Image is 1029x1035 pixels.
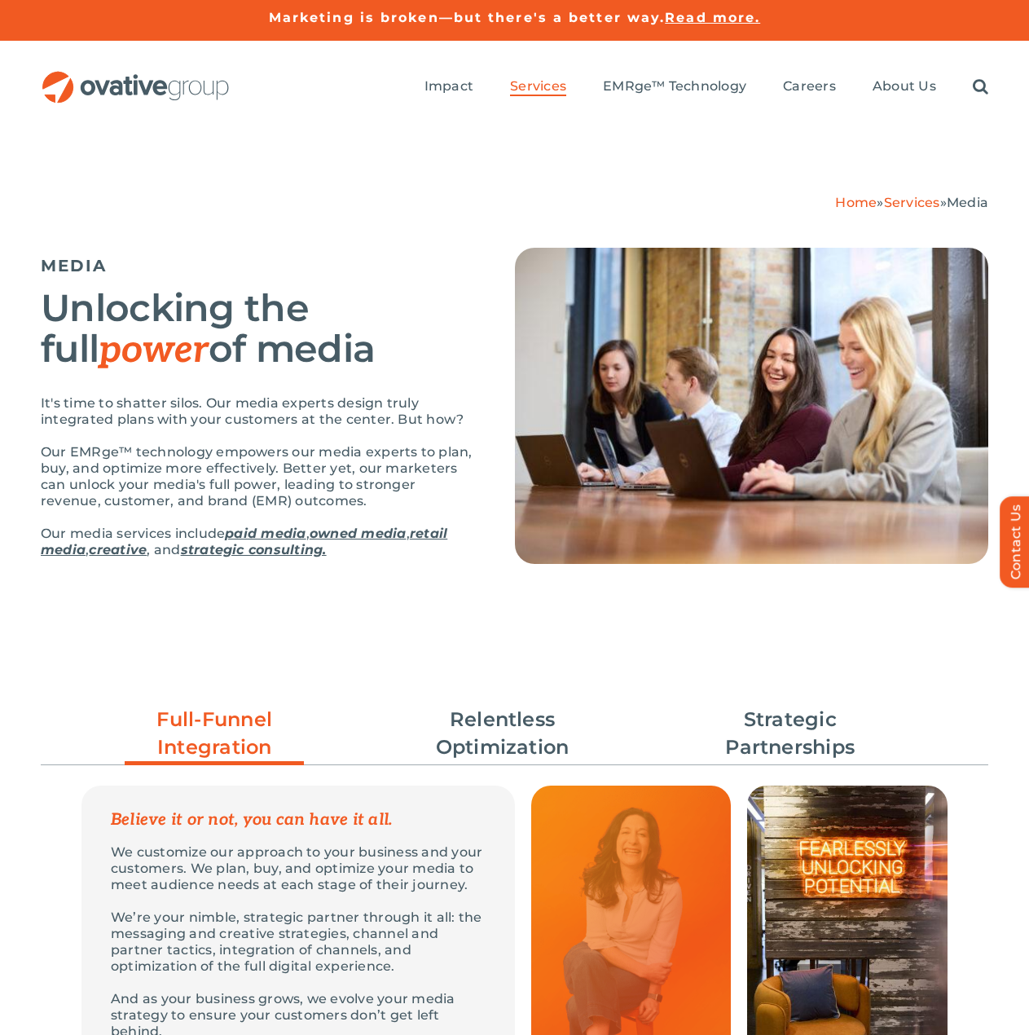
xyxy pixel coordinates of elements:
[873,78,936,95] span: About Us
[41,69,231,85] a: OG_Full_horizontal_RGB
[225,526,306,541] a: paid media
[510,78,566,95] span: Services
[873,78,936,96] a: About Us
[884,195,940,210] a: Services
[41,256,474,275] h5: MEDIA
[424,78,473,95] span: Impact
[510,78,566,96] a: Services
[41,444,474,509] p: Our EMRge™ technology empowers our media experts to plan, buy, and optimize more effectively. Bet...
[413,706,592,761] a: Relentless Optimization
[269,10,666,25] a: Marketing is broken—but there's a better way.
[41,288,474,371] h2: Unlocking the full of media
[665,10,760,25] a: Read more.
[41,526,474,558] p: Our media services include , , , , and
[603,78,746,96] a: EMRge™ Technology
[41,526,447,557] a: retail media
[41,395,474,428] p: It's time to shatter silos. Our media experts design truly integrated plans with your customers a...
[947,195,988,210] span: Media
[99,328,209,373] em: power
[783,78,836,95] span: Careers
[835,195,988,210] span: » »
[111,909,486,975] p: We’re your nimble, strategic partner through it all: the messaging and creative strategies, chann...
[89,542,147,557] a: creative
[111,812,486,828] p: Believe it or not, you can have it all.
[424,61,988,113] nav: Menu
[181,542,327,557] a: strategic consulting.
[424,78,473,96] a: Impact
[973,78,988,96] a: Search
[125,706,304,769] a: Full-Funnel Integration
[310,526,407,541] a: owned media
[835,195,877,210] a: Home
[111,844,486,893] p: We customize our approach to your business and your customers. We plan, buy, and optimize your me...
[701,706,880,761] a: Strategic Partnerships
[515,248,989,564] img: Media – Hero
[41,698,988,769] ul: Post Filters
[603,78,746,95] span: EMRge™ Technology
[783,78,836,96] a: Careers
